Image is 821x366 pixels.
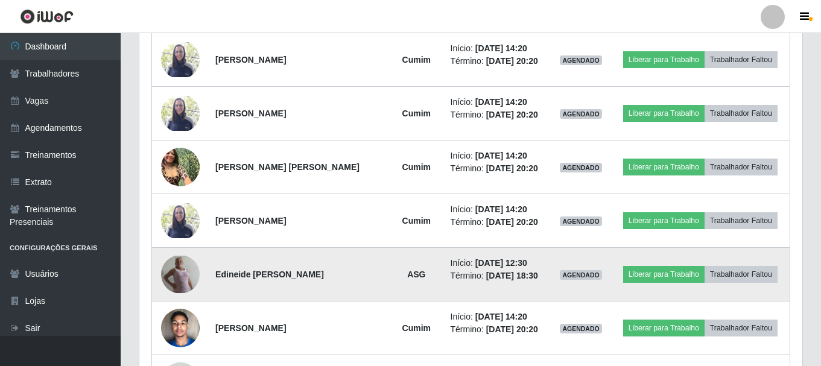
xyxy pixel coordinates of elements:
[475,151,527,160] time: [DATE] 14:20
[486,163,538,173] time: [DATE] 20:20
[215,162,360,172] strong: [PERSON_NAME] [PERSON_NAME]
[623,51,705,68] button: Liberar para Trabalho
[451,323,544,336] li: Término:
[475,97,527,107] time: [DATE] 14:20
[560,270,602,280] span: AGENDADO
[161,203,200,239] img: 1751565100941.jpeg
[705,266,778,283] button: Trabalhador Faltou
[705,51,778,68] button: Trabalhador Faltou
[407,270,425,279] strong: ASG
[475,204,527,214] time: [DATE] 14:20
[215,323,286,333] strong: [PERSON_NAME]
[560,216,602,226] span: AGENDADO
[161,256,200,293] img: 1753008761982.jpeg
[451,216,544,229] li: Término:
[451,270,544,282] li: Término:
[161,42,200,78] img: 1751565100941.jpeg
[402,109,431,118] strong: Cumim
[161,96,200,131] img: 1751565100941.jpeg
[623,212,705,229] button: Liberar para Trabalho
[451,96,544,109] li: Início:
[451,311,544,323] li: Início:
[402,162,431,172] strong: Cumim
[215,270,324,279] strong: Edineide [PERSON_NAME]
[451,162,544,175] li: Término:
[451,55,544,68] li: Término:
[486,217,538,227] time: [DATE] 20:20
[560,55,602,65] span: AGENDADO
[451,257,544,270] li: Início:
[705,105,778,122] button: Trabalhador Faltou
[623,105,705,122] button: Liberar para Trabalho
[20,9,74,24] img: CoreUI Logo
[402,216,431,226] strong: Cumim
[451,203,544,216] li: Início:
[451,150,544,162] li: Início:
[215,216,286,226] strong: [PERSON_NAME]
[705,159,778,175] button: Trabalhador Faltou
[215,109,286,118] strong: [PERSON_NAME]
[402,55,431,65] strong: Cumim
[623,159,705,175] button: Liberar para Trabalho
[486,271,538,280] time: [DATE] 18:30
[161,141,200,192] img: 1744080312689.jpeg
[475,258,527,268] time: [DATE] 12:30
[486,324,538,334] time: [DATE] 20:20
[451,42,544,55] li: Início:
[623,320,705,336] button: Liberar para Trabalho
[402,323,431,333] strong: Cumim
[486,110,538,119] time: [DATE] 20:20
[451,109,544,121] li: Término:
[475,312,527,321] time: [DATE] 14:20
[705,212,778,229] button: Trabalhador Faltou
[560,163,602,172] span: AGENDADO
[215,55,286,65] strong: [PERSON_NAME]
[623,266,705,283] button: Liberar para Trabalho
[560,324,602,333] span: AGENDADO
[161,302,200,353] img: 1701260626656.jpeg
[475,43,527,53] time: [DATE] 14:20
[486,56,538,66] time: [DATE] 20:20
[705,320,778,336] button: Trabalhador Faltou
[560,109,602,119] span: AGENDADO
